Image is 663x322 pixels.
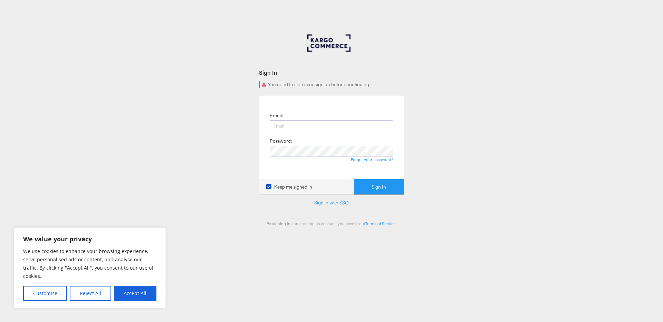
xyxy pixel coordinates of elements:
div: You need to sign in or sign up before continuing. [259,81,404,88]
div: By signing in and creating an account, you accept our . [259,221,404,226]
div: We value your privacy [14,228,166,308]
a: Sign in with SSO [314,200,349,206]
label: Email: [270,112,283,119]
button: Accept All [114,286,156,301]
p: We value your privacy [23,235,156,243]
div: Sign In [259,69,404,77]
label: Keep me signed in [266,184,312,190]
label: Password: [270,138,292,144]
button: Sign In [354,179,404,195]
p: We use cookies to enhance your browsing experience, serve personalised ads or content, and analys... [23,247,156,280]
input: Email [270,120,393,131]
button: Customise [23,286,67,301]
button: Reject All [70,286,111,301]
a: Terms of Service [365,221,396,226]
a: Forgot your password? [351,157,393,162]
